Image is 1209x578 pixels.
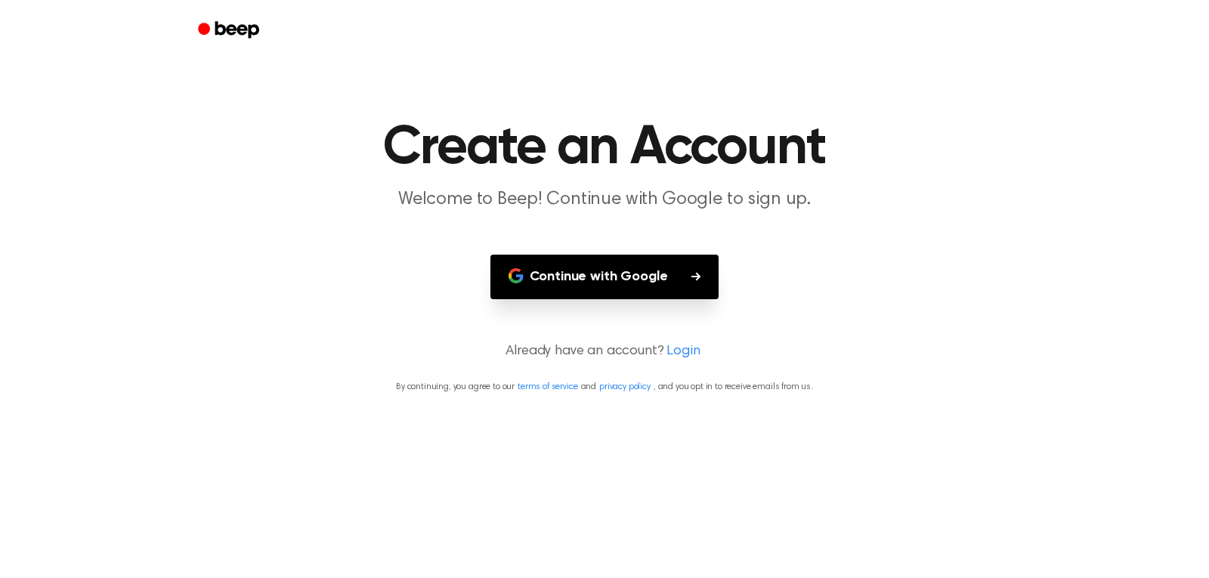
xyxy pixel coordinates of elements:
h1: Create an Account [218,121,991,175]
button: Continue with Google [490,255,719,299]
a: Beep [187,16,273,45]
a: Login [666,342,700,362]
a: privacy policy [599,382,651,391]
a: terms of service [518,382,577,391]
p: Already have an account? [18,342,1191,362]
p: By continuing, you agree to our and , and you opt in to receive emails from us. [18,380,1191,394]
p: Welcome to Beep! Continue with Google to sign up. [314,187,895,212]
